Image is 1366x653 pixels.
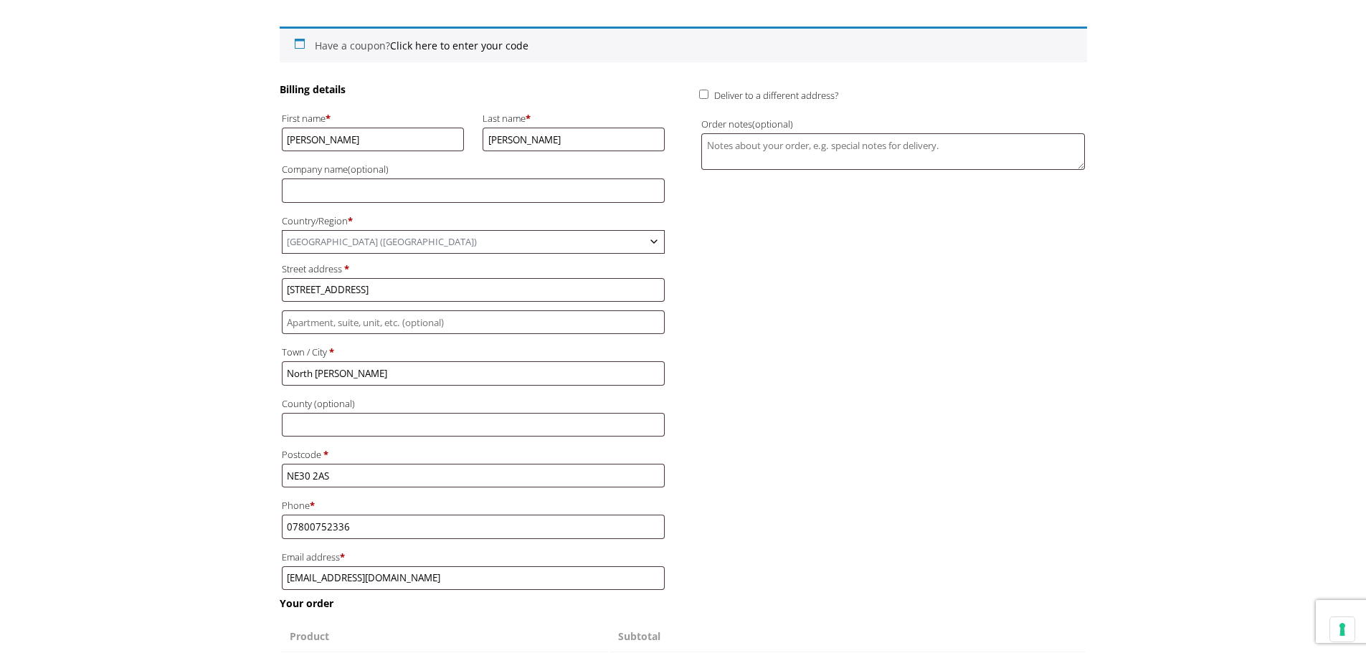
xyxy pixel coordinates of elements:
[390,39,528,52] a: Enter your coupon code
[282,211,665,230] label: Country/Region
[282,445,665,464] label: Postcode
[282,278,665,302] input: House number and street name
[701,115,1084,133] label: Order notes
[314,397,355,410] span: (optional)
[282,160,665,178] label: Company name
[283,231,664,253] span: United Kingdom (UK)
[699,90,708,99] input: Deliver to a different address?
[282,394,665,413] label: County
[282,548,665,566] label: Email address
[282,496,665,515] label: Phone
[280,27,1087,62] div: Have a coupon?
[280,596,1087,610] h3: Your order
[714,89,838,102] span: Deliver to a different address?
[752,118,793,130] span: (optional)
[280,82,667,96] h3: Billing details
[348,163,389,176] span: (optional)
[282,310,665,334] input: Apartment, suite, unit, etc. (optional)
[282,230,665,254] span: Country/Region
[483,109,665,128] label: Last name
[1330,617,1355,642] button: Your consent preferences for tracking technologies
[282,109,464,128] label: First name
[282,343,665,361] label: Town / City
[282,259,665,278] label: Street address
